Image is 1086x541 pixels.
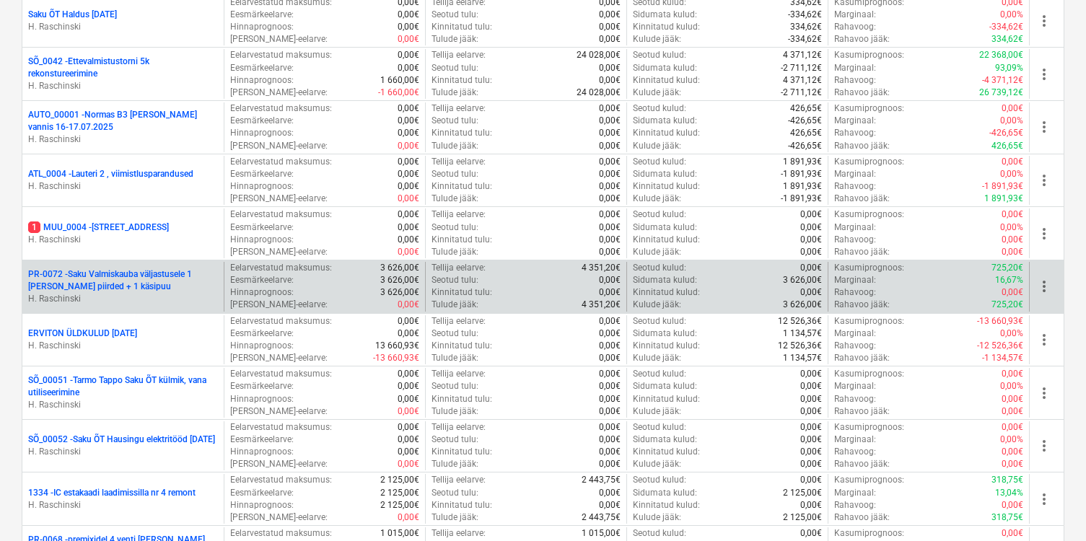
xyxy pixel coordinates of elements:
[834,208,904,221] p: Kasumiprognoos :
[633,180,700,193] p: Kinnitatud kulud :
[230,315,332,327] p: Eelarvestatud maksumus :
[800,368,822,380] p: 0,00€
[834,49,904,61] p: Kasumiprognoos :
[633,327,697,340] p: Sidumata kulud :
[633,62,697,74] p: Sidumata kulud :
[230,299,328,311] p: [PERSON_NAME]-eelarve :
[398,208,419,221] p: 0,00€
[800,393,822,405] p: 0,00€
[432,380,478,392] p: Seotud tulu :
[432,368,486,380] p: Tellija eelarve :
[834,327,876,340] p: Marginaal :
[800,380,822,392] p: 0,00€
[599,380,621,392] p: 0,00€
[633,208,686,221] p: Seotud kulud :
[432,393,492,405] p: Kinnitatud tulu :
[432,315,486,327] p: Tellija eelarve :
[1002,405,1023,418] p: 0,00€
[398,115,419,127] p: 0,00€
[230,193,328,205] p: [PERSON_NAME]-eelarve :
[977,340,1023,352] p: -12 526,36€
[599,115,621,127] p: 0,00€
[834,156,904,168] p: Kasumiprognoos :
[633,127,700,139] p: Kinnitatud kulud :
[432,74,492,87] p: Kinnitatud tulu :
[230,393,294,405] p: Hinnaprognoos :
[432,87,478,99] p: Tulude jääk :
[834,246,890,258] p: Rahavoo jääk :
[834,33,890,45] p: Rahavoo jääk :
[599,327,621,340] p: 0,00€
[582,299,621,311] p: 4 351,20€
[230,262,332,274] p: Eelarvestatud maksumus :
[599,315,621,327] p: 0,00€
[398,127,419,139] p: 0,00€
[800,405,822,418] p: 0,00€
[432,234,492,246] p: Kinnitatud tulu :
[28,221,218,246] div: 1MUU_0004 -[STREET_ADDRESS]H. Raschinski
[28,374,218,411] div: SÕ_00051 -Tarmo Tappo Saku ÕT külmik, vana utiliseerimineH. Raschinski
[28,221,40,233] span: 1
[432,33,478,45] p: Tulude jääk :
[1002,246,1023,258] p: 0,00€
[380,262,419,274] p: 3 626,00€
[788,33,822,45] p: -334,62€
[398,405,419,418] p: 0,00€
[834,368,904,380] p: Kasumiprognoos :
[28,21,218,33] p: H. Raschinski
[599,168,621,180] p: 0,00€
[398,221,419,234] p: 0,00€
[398,234,419,246] p: 0,00€
[28,180,218,193] p: H. Raschinski
[989,21,1023,33] p: -334,62€
[398,299,419,311] p: 0,00€
[834,127,876,139] p: Rahavoog :
[834,87,890,99] p: Rahavoo jääk :
[398,168,419,180] p: 0,00€
[834,315,904,327] p: Kasumiprognoos :
[633,340,700,352] p: Kinnitatud kulud :
[230,208,332,221] p: Eelarvestatud maksumus :
[834,115,876,127] p: Marginaal :
[834,380,876,392] p: Marginaal :
[1002,156,1023,168] p: 0,00€
[1000,327,1023,340] p: 0,00%
[398,393,419,405] p: 0,00€
[230,327,294,340] p: Eesmärkeelarve :
[432,49,486,61] p: Tellija eelarve :
[28,293,218,305] p: H. Raschinski
[633,286,700,299] p: Kinnitatud kulud :
[1000,221,1023,234] p: 0,00%
[1002,368,1023,380] p: 0,00€
[834,168,876,180] p: Marginaal :
[230,421,332,434] p: Eelarvestatud maksumus :
[991,262,1023,274] p: 725,20€
[28,487,218,511] div: 1334 -IC estakaadi laadimissilla nr 4 remontH. Raschinski
[599,352,621,364] p: 0,00€
[230,140,328,152] p: [PERSON_NAME]-eelarve :
[1035,331,1053,348] span: more_vert
[380,274,419,286] p: 3 626,00€
[398,33,419,45] p: 0,00€
[633,21,700,33] p: Kinnitatud kulud :
[432,168,478,180] p: Seotud tulu :
[230,180,294,193] p: Hinnaprognoos :
[398,140,419,152] p: 0,00€
[633,115,697,127] p: Sidumata kulud :
[834,180,876,193] p: Rahavoog :
[800,246,822,258] p: 0,00€
[599,74,621,87] p: 0,00€
[398,62,419,74] p: 0,00€
[783,352,822,364] p: 1 134,57€
[778,315,822,327] p: 12 526,36€
[432,221,478,234] p: Seotud tulu :
[633,156,686,168] p: Seotud kulud :
[783,49,822,61] p: 4 371,12€
[599,33,621,45] p: 0,00€
[1035,437,1053,454] span: more_vert
[599,140,621,152] p: 0,00€
[398,315,419,327] p: 0,00€
[398,368,419,380] p: 0,00€
[982,74,1023,87] p: -4 371,12€
[28,340,218,352] p: H. Raschinski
